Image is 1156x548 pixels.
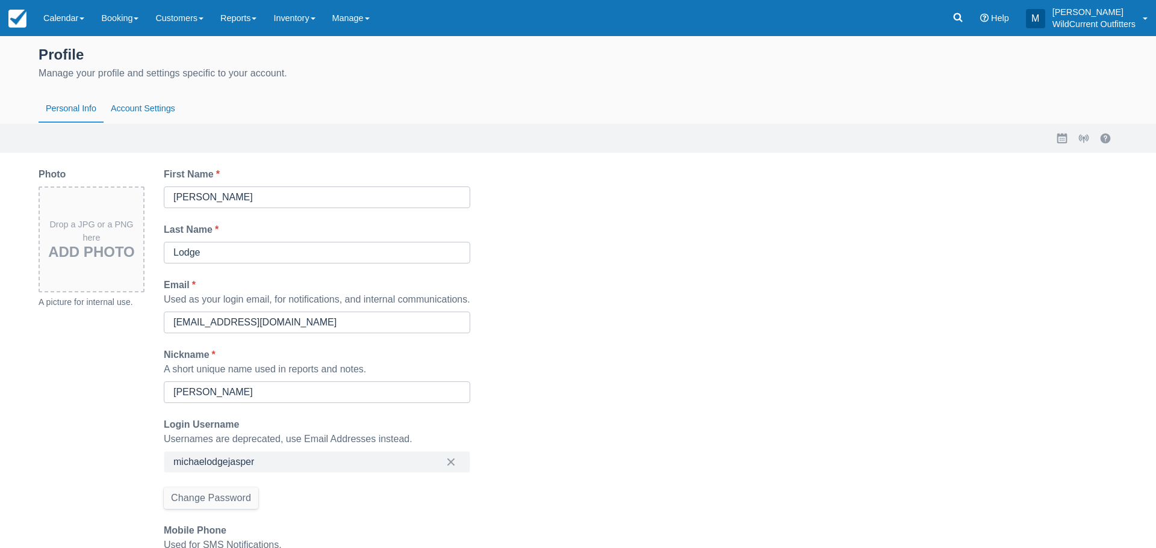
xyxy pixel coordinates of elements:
label: Last Name [164,223,223,237]
label: Mobile Phone [164,523,231,538]
span: Used as your login email, for notifications, and internal communications. [164,294,470,304]
label: Login Username [164,417,244,432]
div: Drop a JPG or a PNG here [40,218,143,260]
div: Profile [39,43,1117,64]
i: Help [980,14,989,22]
div: M [1026,9,1045,28]
button: Account Settings [104,95,182,123]
div: A short unique name used in reports and notes. [164,362,470,377]
span: Help [991,13,1009,23]
p: [PERSON_NAME] [1052,6,1136,18]
label: Photo [39,167,70,182]
h3: Add Photo [45,244,138,260]
button: Change Password [164,487,258,509]
p: WildCurrent Outfitters [1052,18,1136,30]
label: Email [164,278,200,292]
button: Personal Info [39,95,104,123]
label: Nickname [164,348,220,362]
div: Manage your profile and settings specific to your account. [39,66,1117,81]
div: Usernames are deprecated, use Email Addresses instead. [164,432,470,446]
div: A picture for internal use. [39,295,144,309]
img: checkfront-main-nav-mini-logo.png [8,10,26,28]
label: First Name [164,167,225,182]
